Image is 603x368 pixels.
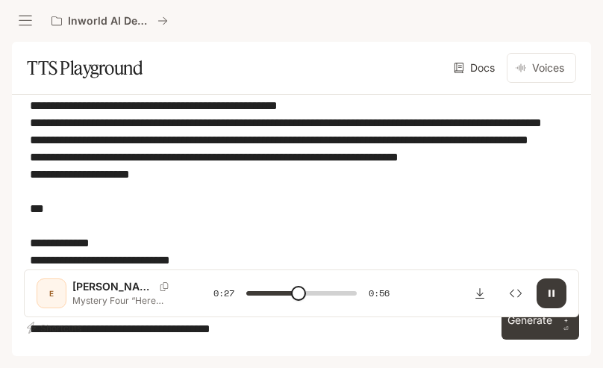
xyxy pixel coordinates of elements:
[72,294,178,307] p: Mystery Four “Here comes someone who redefined the word ‘iconic.’ 🎭 Hint one: She’s the powerhous...
[40,281,63,305] div: E
[27,53,143,83] h1: TTS Playground
[213,286,234,301] span: 0:27
[68,15,151,28] p: Inworld AI Demos
[154,282,175,291] button: Copy Voice ID
[45,6,175,36] button: All workspaces
[12,7,39,34] button: open drawer
[451,53,501,83] a: Docs
[72,279,154,294] p: [PERSON_NAME]
[24,316,87,340] button: Shortcuts
[507,53,576,83] button: Voices
[502,301,579,340] button: GenerateCTRL +⏎
[369,286,390,301] span: 0:56
[465,278,495,308] button: Download audio
[558,307,573,334] p: ⏎
[501,278,531,308] button: Inspect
